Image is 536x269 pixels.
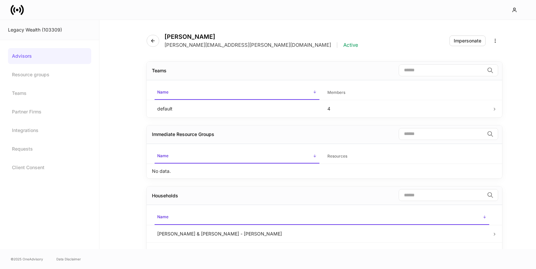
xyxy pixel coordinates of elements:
span: Name [155,86,319,100]
td: [PERSON_NAME] - [PERSON_NAME] [152,242,492,260]
a: Client Consent [8,160,91,175]
a: Requests [8,141,91,157]
h6: Members [327,89,345,96]
td: default [152,100,322,117]
h6: Name [157,214,168,220]
button: Impersonate [449,35,486,46]
p: Active [343,42,358,48]
p: [PERSON_NAME][EMAIL_ADDRESS][PERSON_NAME][DOMAIN_NAME] [165,42,331,48]
a: Resource groups [8,67,91,83]
h6: Resources [327,153,347,159]
div: Teams [152,67,167,74]
div: Households [152,192,178,199]
div: Impersonate [454,38,481,43]
p: | [336,42,338,48]
span: Resources [325,150,490,163]
span: Members [325,86,490,100]
h4: [PERSON_NAME] [165,33,358,40]
a: Partner Firms [8,104,91,120]
span: © 2025 OneAdvisory [11,256,43,262]
a: Integrations [8,122,91,138]
a: Teams [8,85,91,101]
span: Name [155,210,489,225]
a: Advisors [8,48,91,64]
td: [PERSON_NAME] & [PERSON_NAME] - [PERSON_NAME] [152,225,492,242]
span: Name [155,149,319,164]
h6: Name [157,89,168,95]
div: Immediate Resource Groups [152,131,214,138]
div: Legacy Wealth (103309) [8,27,91,33]
a: Data Disclaimer [56,256,81,262]
h6: Name [157,153,168,159]
p: No data. [152,168,171,174]
td: 4 [322,100,492,117]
